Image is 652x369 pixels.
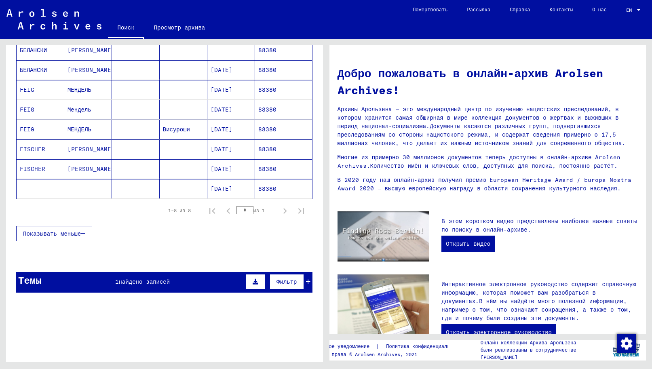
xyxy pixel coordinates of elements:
mat-cell: 88380 [255,40,312,60]
ya-tr-span: Авторские права © Arolsen Archives, 2021 [303,351,417,357]
ya-tr-span: В 2020 году наш онлайн-архив получил премию European Heritage Award / Europa Nostra Award 2020 — ... [338,176,632,192]
a: Поиск [108,18,144,39]
a: Открыть видео [441,236,495,252]
mat-cell: [DATE] [207,179,255,198]
ya-tr-span: Рассылка [467,3,491,16]
mat-cell: 88380 [255,139,312,159]
img: Arolsen_neg.svg [6,9,101,30]
ya-tr-span: Темы [18,274,42,286]
ya-tr-span: Просмотр архива [154,21,205,34]
mat-cell: МЕНДЕЛЬ [64,120,112,139]
ya-tr-span: Поиск [118,21,135,34]
ya-tr-span: были реализованы в сотрудничестве [PERSON_NAME] [481,347,576,360]
ya-tr-span: Открыть видео [446,240,490,247]
img: yv_logo.png [611,340,641,360]
ya-tr-span: Пожертвовать [413,3,447,16]
mat-cell: 88380 [255,120,312,139]
a: Открыть электронное руководство [441,324,556,340]
mat-cell: FISCHER [17,159,64,179]
img: Согласие на изменение [617,334,636,353]
mat-cell: 88380 [255,60,312,80]
mat-cell: 88380 [255,159,312,179]
button: Следующая страница [277,202,293,219]
mat-cell: [DATE] [207,80,255,99]
img: video.jpg [338,211,430,261]
button: Первая страница [204,202,220,219]
a: Просмотр архива [144,18,215,37]
ya-tr-span: В этом коротком видео представлены наиболее важные советы по поиску в онлайн-архиве. [441,217,637,233]
ya-tr-span: Политика конфиденциальности [386,343,464,350]
ya-tr-span: Документы касаются различных групп, подвергавшихся преследованиям со стороны нацистского режима, ... [338,122,626,147]
mat-cell: 88380 [255,100,312,119]
div: | [303,342,475,351]
ya-tr-span: Висуроши [163,125,190,134]
mat-cell: FEIG [17,120,64,139]
ya-tr-span: [PERSON_NAME] [68,145,115,154]
mat-cell: БЕЛАНСКИ [17,60,64,80]
mat-cell: 88380 [255,179,312,198]
mat-cell: 88380 [255,80,312,99]
ya-tr-span: 1–8 из 8 [168,207,191,213]
ya-tr-span: Показывать меньше [23,230,81,237]
ya-tr-span: МЕНДЕЛЬ [68,86,91,94]
ya-tr-span: Многие из примерно 30 миллионов документов теперь доступны в онлайн-архиве Arolsen Archives. [338,154,621,169]
ya-tr-span: Фильтр [276,278,297,285]
ya-tr-span: Онлайн-коллекции Архива Арользена [481,339,576,346]
ya-tr-span: Открыть электронное руководство [446,329,552,336]
mat-cell: [DATE] [207,120,255,139]
ya-tr-span: Юридическое уведомление [303,343,369,350]
ya-tr-span: EN [626,7,632,13]
ya-tr-span: [PERSON_NAME] [68,165,115,173]
ya-tr-span: [PERSON_NAME] [68,46,115,55]
mat-cell: [DATE] [207,139,255,159]
a: Политика конфиденциальности [380,342,474,351]
img: eguide.jpg [338,274,430,336]
mat-cell: [DATE] [207,100,255,119]
mat-cell: [DATE] [207,60,255,80]
button: Показывать меньше [16,226,92,241]
button: Последняя страница [293,202,309,219]
ya-tr-span: Контакты [550,3,573,16]
ya-tr-span: Количество имён и ключевых слов, доступных для поиска, постоянно растёт. [370,162,618,169]
ya-tr-span: из 1 [253,207,265,213]
ya-tr-span: [PERSON_NAME] [68,66,115,74]
ya-tr-span: Добро пожаловать в онлайн-архив Arolsen Archives! [338,66,603,97]
ya-tr-span: найдено записей [119,278,170,285]
ya-tr-span: FISCHER [20,145,45,154]
ya-tr-span: Архивы Арользена — это международный центр по изучению нацистских преследований, в котором хранит... [338,105,619,130]
mat-cell: FEIG [17,100,64,119]
ya-tr-span: Мендель [68,105,91,114]
mat-cell: [DATE] [207,159,255,179]
ya-tr-span: В нём вы найдёте много полезной информации, например о том, что означают сокращения, а также о то... [441,297,631,322]
button: Фильтр [270,274,304,289]
button: Предыдущая страница [220,202,236,219]
ya-tr-span: О нас [592,3,607,16]
a: Юридическое уведомление [303,342,376,351]
ya-tr-span: Справка [510,3,530,16]
ya-tr-span: 1 [115,278,119,285]
ya-tr-span: FEIG [20,86,34,94]
ya-tr-span: БЕЛАНСКИ [20,46,47,55]
ya-tr-span: Интерактивное электронное руководство содержит справочную информацию, которая поможет вам разобра... [441,280,636,305]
